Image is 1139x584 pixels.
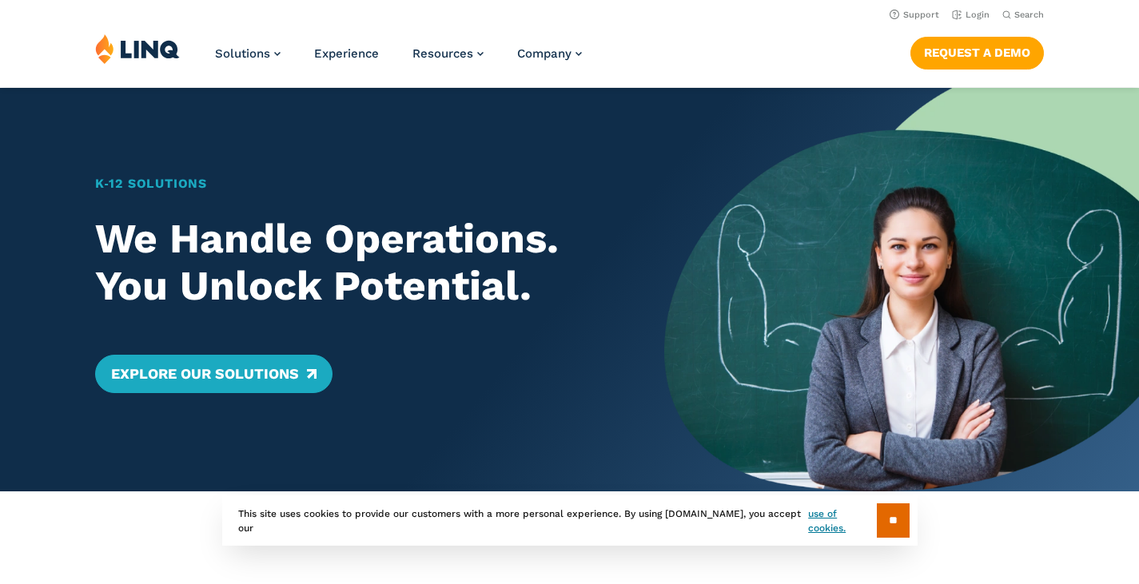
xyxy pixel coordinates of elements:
button: Open Search Bar [1002,9,1044,21]
span: Company [517,46,571,61]
nav: Primary Navigation [215,34,582,86]
a: Solutions [215,46,281,61]
a: Resources [412,46,484,61]
a: Login [952,10,990,20]
a: Experience [314,46,379,61]
h2: We Handle Operations. You Unlock Potential. [95,215,618,309]
div: This site uses cookies to provide our customers with a more personal experience. By using [DOMAIN... [222,495,918,546]
nav: Button Navigation [910,34,1044,69]
span: Search [1014,10,1044,20]
span: Solutions [215,46,270,61]
a: Company [517,46,582,61]
h1: K‑12 Solutions [95,174,618,193]
img: Home Banner [664,88,1139,491]
a: Request a Demo [910,37,1044,69]
a: Explore Our Solutions [95,355,333,393]
span: Resources [412,46,473,61]
a: use of cookies. [808,507,876,535]
a: Support [890,10,939,20]
img: LINQ | K‑12 Software [95,34,180,64]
